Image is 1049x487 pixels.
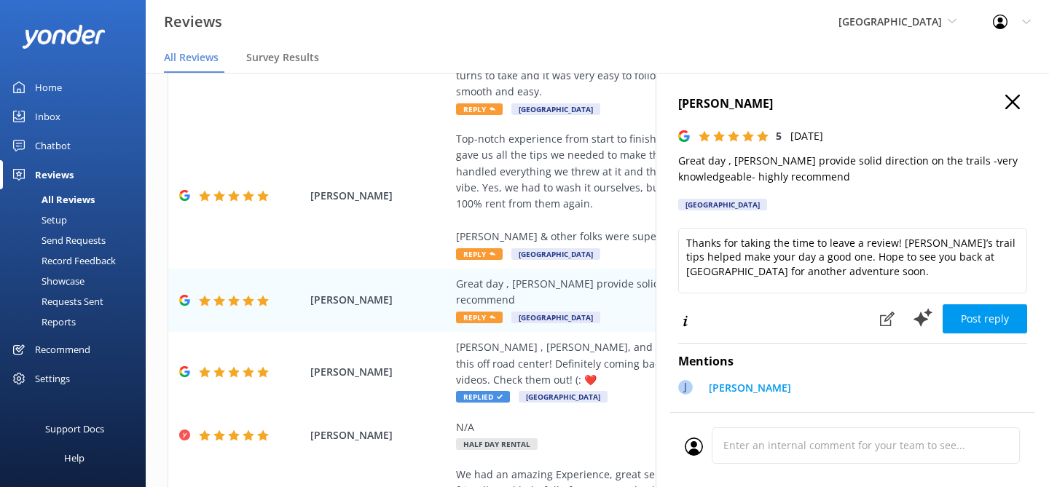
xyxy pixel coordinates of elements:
[678,153,1027,186] p: Great day , [PERSON_NAME] provide solid direction on the trails -very knowledgeable- highly recom...
[310,364,449,380] span: [PERSON_NAME]
[456,391,510,403] span: Replied
[164,10,222,33] h3: Reviews
[511,248,600,260] span: [GEOGRAPHIC_DATA]
[45,414,104,443] div: Support Docs
[702,380,791,400] a: [PERSON_NAME]
[790,128,823,144] p: [DATE]
[519,391,608,403] span: [GEOGRAPHIC_DATA]
[22,25,106,49] img: yonder-white-logo.png
[9,230,146,250] a: Send Requests
[456,276,928,309] div: Great day , [PERSON_NAME] provide solid direction on the trails -very knowledgeable- highly recom...
[678,95,1027,114] h4: [PERSON_NAME]
[456,103,503,115] span: Reply
[511,103,600,115] span: [GEOGRAPHIC_DATA]
[9,210,67,230] div: Setup
[678,199,767,210] div: [GEOGRAPHIC_DATA]
[9,250,146,271] a: Record Feedback
[511,312,600,323] span: [GEOGRAPHIC_DATA]
[456,312,503,323] span: Reply
[456,419,928,435] div: N/A
[456,438,538,450] span: Half Day Rental
[164,50,219,65] span: All Reviews
[456,248,503,260] span: Reply
[9,312,76,332] div: Reports
[35,335,90,364] div: Recommend
[9,210,146,230] a: Setup
[838,15,942,28] span: [GEOGRAPHIC_DATA]
[678,380,693,395] div: J
[35,102,60,131] div: Inbox
[35,73,62,102] div: Home
[1005,95,1020,111] button: Close
[709,380,791,396] p: [PERSON_NAME]
[9,189,146,210] a: All Reviews
[9,291,146,312] a: Requests Sent
[456,339,928,388] div: [PERSON_NAME] , [PERSON_NAME], and [PERSON_NAME] were an amazing help , l recommend this off road...
[9,230,106,250] div: Send Requests
[35,131,71,160] div: Chatbot
[35,160,74,189] div: Reviews
[678,352,1027,371] h4: Mentions
[456,131,928,245] div: Top-notch experience from start to finish. The team was super laid-back, incredibly helpful, and ...
[9,312,146,332] a: Reports
[310,427,449,443] span: [PERSON_NAME]
[9,271,85,291] div: Showcase
[9,291,103,312] div: Requests Sent
[310,292,449,308] span: [PERSON_NAME]
[9,271,146,291] a: Showcase
[64,443,85,472] div: Help
[9,250,116,271] div: Record Feedback
[678,228,1027,293] textarea: Thanks for taking the time to leave a review! [PERSON_NAME]’s trail tips helped make your day a g...
[9,189,95,210] div: All Reviews
[943,304,1027,333] button: Post reply
[246,50,319,65] span: Survey Results
[776,129,782,143] span: 5
[685,437,703,456] img: user_profile.svg
[35,364,70,393] div: Settings
[310,188,449,204] span: [PERSON_NAME]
